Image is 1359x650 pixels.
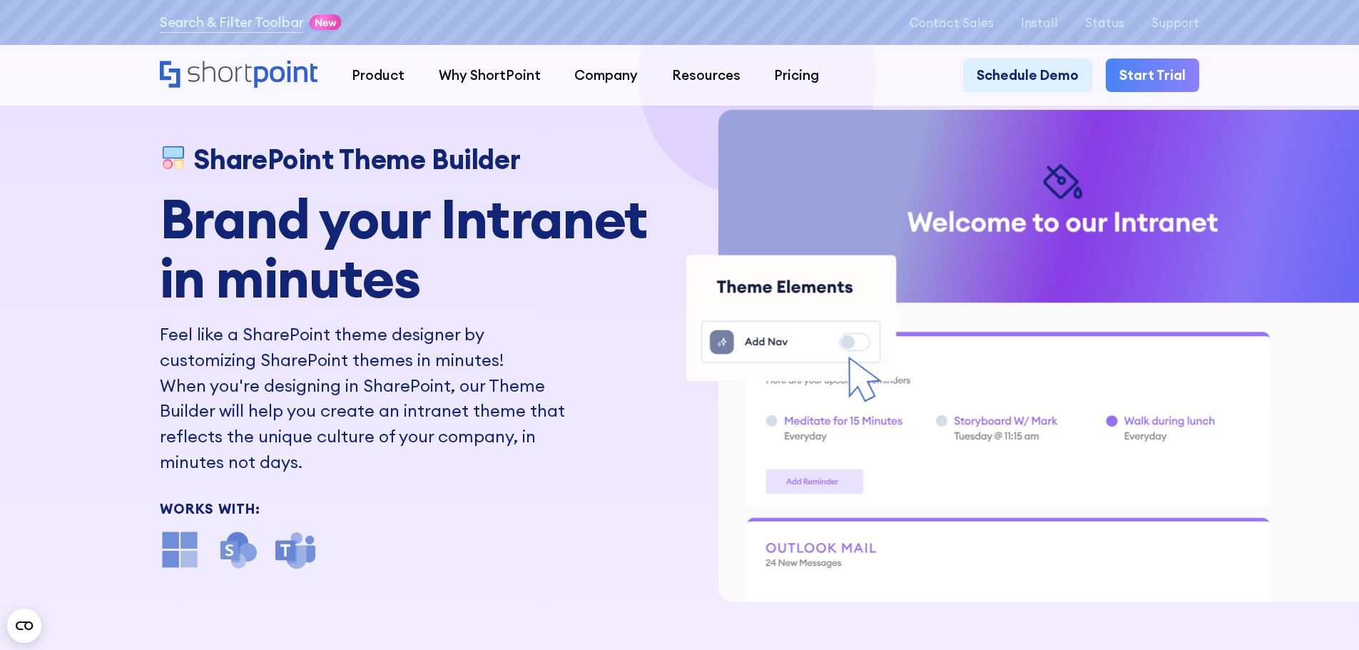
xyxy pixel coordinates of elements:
[160,12,304,33] a: Search & Filter Toolbar
[352,65,404,86] div: Product
[218,529,258,570] img: SharePoint icon
[672,65,740,86] div: Resources
[758,59,837,93] a: Pricing
[1021,16,1058,29] a: Install
[7,609,41,643] button: Open CMP widget
[160,61,317,90] a: Home
[160,529,200,570] img: microsoft office icon
[439,65,541,86] div: Why ShortPoint
[557,59,655,93] a: Company
[910,16,994,29] a: Contact Sales
[1085,16,1124,29] a: Status
[160,373,581,475] p: When you're designing in SharePoint, our Theme Builder will help you create an intranet theme tha...
[655,59,758,93] a: Resources
[574,65,638,86] div: Company
[1106,59,1199,93] a: Start Trial
[160,322,581,372] h2: Feel like a SharePoint theme designer by customizing SharePoint themes in minutes!
[193,143,520,175] h1: SharePoint Theme Builder
[1288,582,1359,650] iframe: Chat Widget
[1151,16,1199,29] a: Support
[160,502,669,516] div: Works With:
[422,59,558,93] a: Why ShortPoint
[275,529,316,570] img: microsoft teams icon
[963,59,1092,93] a: Schedule Demo
[335,59,422,93] a: Product
[774,65,819,86] div: Pricing
[160,184,648,313] strong: Brand your Intranet in minutes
